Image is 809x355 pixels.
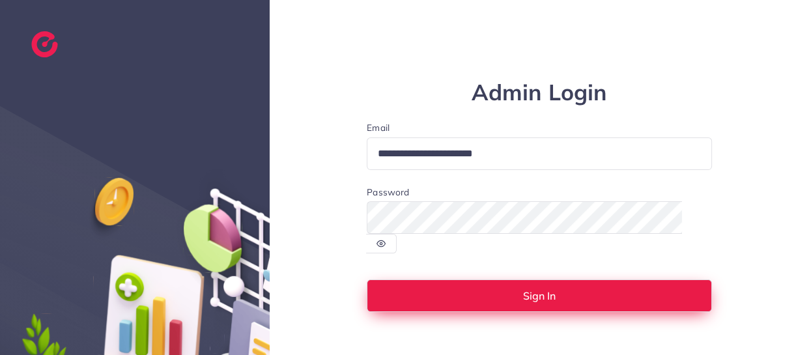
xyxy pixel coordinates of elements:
label: Password [367,186,409,199]
h1: Admin Login [367,79,712,106]
span: Sign In [523,291,556,301]
img: logo [31,31,58,57]
button: Sign In [367,279,712,312]
label: Email [367,121,712,134]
